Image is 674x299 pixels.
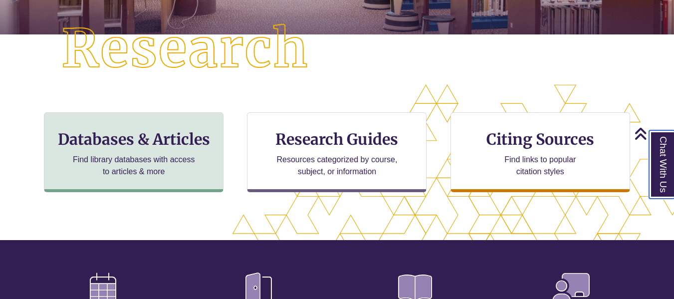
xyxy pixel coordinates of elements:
a: Citing Sources Find links to popular citation styles [450,112,630,192]
p: Find library databases with access to articles & more [69,154,199,178]
a: Back to Top [634,127,672,140]
h3: Databases & Articles [52,130,215,149]
h3: Citing Sources [479,130,601,149]
h3: Research Guides [255,130,418,149]
p: Find links to popular citation styles [491,154,589,178]
p: Resources categorized by course, subject, or information [272,154,402,178]
a: Databases & Articles Find library databases with access to articles & more [44,112,224,192]
a: Research Guides Resources categorized by course, subject, or information [247,112,427,192]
